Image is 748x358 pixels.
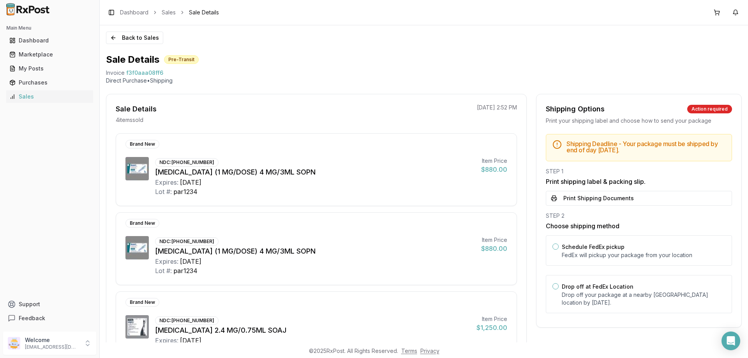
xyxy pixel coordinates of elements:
[546,104,605,115] div: Shipping Options
[180,178,201,187] div: [DATE]
[566,141,725,153] h5: Shipping Deadline - Your package must be shipped by end of day [DATE] .
[106,69,125,77] div: Invoice
[155,266,172,275] div: Lot #:
[420,347,439,354] a: Privacy
[155,178,178,187] div: Expires:
[3,62,96,75] button: My Posts
[120,9,148,16] a: Dashboard
[476,315,507,323] div: Item Price
[155,237,219,246] div: NDC: [PHONE_NUMBER]
[477,104,517,111] p: [DATE] 2:52 PM
[125,315,149,339] img: Wegovy 2.4 MG/0.75ML SOAJ
[155,316,219,325] div: NDC: [PHONE_NUMBER]
[3,297,96,311] button: Support
[546,177,732,186] h3: Print shipping label & packing slip.
[562,291,725,307] p: Drop off your package at a nearby [GEOGRAPHIC_DATA] location by [DATE] .
[116,116,143,124] p: 4 item s sold
[173,266,198,275] div: par1234
[6,90,93,104] a: Sales
[3,311,96,325] button: Feedback
[125,140,159,148] div: Brand New
[401,347,417,354] a: Terms
[180,257,201,266] div: [DATE]
[481,157,507,165] div: Item Price
[546,168,732,175] div: STEP 1
[3,76,96,89] button: Purchases
[562,251,725,259] p: FedEx will pickup your package from your location
[25,344,79,350] p: [EMAIL_ADDRESS][DOMAIN_NAME]
[546,117,732,125] div: Print your shipping label and choose how to send your package
[9,51,90,58] div: Marketplace
[19,314,45,322] span: Feedback
[116,104,157,115] div: Sale Details
[9,79,90,86] div: Purchases
[8,337,20,349] img: User avatar
[155,167,475,178] div: [MEDICAL_DATA] (1 MG/DOSE) 4 MG/3ML SOPN
[106,77,742,85] p: Direct Purchase • Shipping
[155,257,178,266] div: Expires:
[6,76,93,90] a: Purchases
[180,336,201,345] div: [DATE]
[3,34,96,47] button: Dashboard
[120,9,219,16] nav: breadcrumb
[722,332,740,350] div: Open Intercom Messenger
[125,298,159,307] div: Brand New
[3,90,96,103] button: Sales
[189,9,219,16] span: Sale Details
[6,25,93,31] h2: Main Menu
[3,48,96,61] button: Marketplace
[562,283,633,290] label: Drop off at FedEx Location
[6,48,93,62] a: Marketplace
[6,34,93,48] a: Dashboard
[125,219,159,227] div: Brand New
[155,158,219,167] div: NDC: [PHONE_NUMBER]
[126,69,163,77] span: f3f0aaa08ff6
[6,62,93,76] a: My Posts
[106,53,159,66] h1: Sale Details
[164,55,199,64] div: Pre-Transit
[173,187,198,196] div: par1234
[546,212,732,220] div: STEP 2
[9,65,90,72] div: My Posts
[481,236,507,244] div: Item Price
[125,157,149,180] img: Ozempic (1 MG/DOSE) 4 MG/3ML SOPN
[546,221,732,231] h3: Choose shipping method
[481,244,507,253] div: $880.00
[25,336,79,344] p: Welcome
[125,236,149,259] img: Ozempic (1 MG/DOSE) 4 MG/3ML SOPN
[546,191,732,206] button: Print Shipping Documents
[9,93,90,101] div: Sales
[687,105,732,113] div: Action required
[476,323,507,332] div: $1,250.00
[106,32,163,44] button: Back to Sales
[481,165,507,174] div: $880.00
[3,3,53,16] img: RxPost Logo
[9,37,90,44] div: Dashboard
[155,246,475,257] div: [MEDICAL_DATA] (1 MG/DOSE) 4 MG/3ML SOPN
[562,243,625,250] label: Schedule FedEx pickup
[155,187,172,196] div: Lot #:
[155,325,470,336] div: [MEDICAL_DATA] 2.4 MG/0.75ML SOAJ
[162,9,176,16] a: Sales
[155,336,178,345] div: Expires:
